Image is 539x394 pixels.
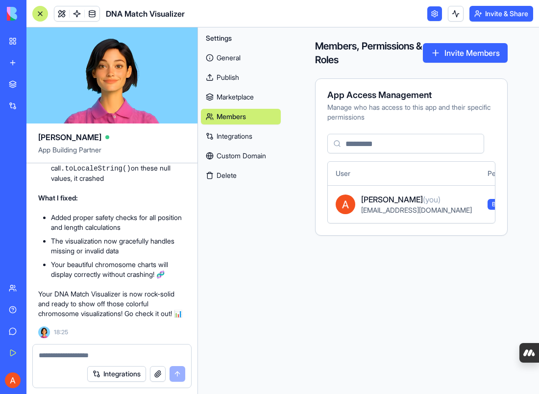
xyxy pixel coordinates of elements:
span: App Building Partner [38,145,186,163]
a: Marketplace [201,89,281,105]
button: Invite Members [423,43,508,63]
span: Builder [488,199,515,210]
a: Custom Domain [201,148,281,164]
span: [PERSON_NAME] [361,194,441,205]
a: General [201,50,281,66]
th: Permission [480,162,530,185]
strong: What I fixed: [38,194,78,202]
span: 18:25 [54,328,68,336]
img: ACg8ocITBX1reyd7AzlARPHZPFnwbzBqMD2ogS2eydDauYtn0nj2iw=s96-c [5,372,21,388]
img: Ella_00000_wcx2te.png [38,326,50,338]
span: Settings [206,33,232,43]
img: logo [7,7,68,21]
li: Added proper safety checks for all position and length calculations [51,213,186,232]
div: Manage who has access to this app and their specific permissions [327,102,495,122]
th: User [328,162,480,185]
span: (you) [423,195,441,204]
div: App Access Management [327,91,495,99]
button: Integrations [87,366,146,382]
span: [PERSON_NAME] [38,131,101,143]
a: Publish [201,70,281,85]
a: Integrations [201,128,281,144]
a: Members [201,109,281,124]
button: Delete [201,168,281,183]
h4: Members, Permissions & Roles [315,39,423,67]
p: Your DNA Match Visualizer is now rock-solid and ready to show off those colorful chromosome visua... [38,289,186,319]
button: Settings [201,30,281,46]
span: DNA Match Visualizer [106,8,185,20]
li: Your beautiful chromosome charts will display correctly without crashing! 🧬 [51,260,186,279]
code: .toLocaleString() [61,165,131,172]
li: When it tried to call on these null values, it crashed [51,153,186,183]
span: [EMAIL_ADDRESS][DOMAIN_NAME] [361,206,472,214]
li: The visualization now gracefully handles missing or invalid data [51,236,186,256]
button: Invite & Share [469,6,533,22]
img: ACg8ocITBX1reyd7AzlARPHZPFnwbzBqMD2ogS2eydDauYtn0nj2iw=s96-c [336,195,355,214]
